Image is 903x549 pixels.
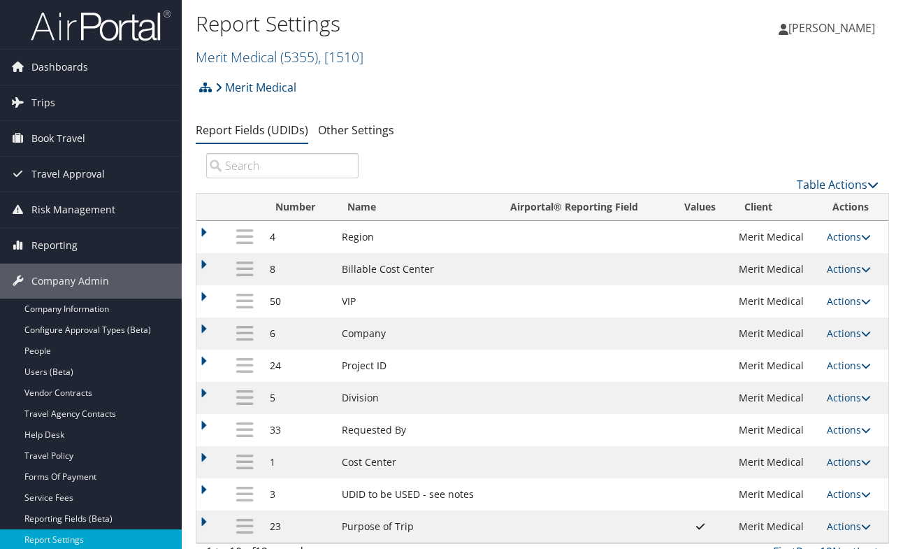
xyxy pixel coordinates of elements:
a: Actions [827,262,871,276]
td: 5 [263,382,335,414]
td: UDID to be USED - see notes [335,478,498,511]
td: Division [335,382,498,414]
td: Purpose of Trip [335,511,498,543]
td: Merit Medical [732,414,820,446]
td: 4 [263,221,335,253]
a: Actions [827,327,871,340]
td: Cost Center [335,446,498,478]
td: Merit Medical [732,478,820,511]
th: Airportal&reg; Reporting Field [498,194,668,221]
td: Merit Medical [732,382,820,414]
td: Region [335,221,498,253]
span: Trips [31,85,55,120]
td: Billable Cost Center [335,253,498,285]
td: 24 [263,350,335,382]
a: Actions [827,520,871,533]
td: Merit Medical [732,318,820,350]
a: Actions [827,423,871,436]
th: Number [263,194,335,221]
a: Actions [827,230,871,243]
td: Merit Medical [732,350,820,382]
img: airportal-logo.png [31,9,171,42]
span: Company Admin [31,264,109,299]
h1: Report Settings [196,9,658,38]
span: [PERSON_NAME] [788,20,875,36]
td: Company [335,318,498,350]
td: Merit Medical [732,446,820,478]
th: Client [732,194,820,221]
span: Reporting [31,228,78,263]
a: Actions [827,487,871,501]
a: Merit Medical [196,48,363,66]
th: Actions [820,194,888,221]
span: Travel Approval [31,157,105,192]
td: 50 [263,285,335,318]
td: Merit Medical [732,253,820,285]
th: : activate to sort column ascending [228,194,263,221]
a: Other Settings [318,122,394,138]
span: , [ 1510 ] [318,48,363,66]
td: 23 [263,511,335,543]
td: 33 [263,414,335,446]
a: Table Actions [797,177,879,192]
a: Actions [827,294,871,308]
a: Merit Medical [215,73,296,101]
td: Merit Medical [732,221,820,253]
span: ( 5355 ) [280,48,318,66]
td: Requested By [335,414,498,446]
td: 8 [263,253,335,285]
td: VIP [335,285,498,318]
span: Book Travel [31,121,85,156]
a: Actions [827,391,871,404]
a: Actions [827,455,871,469]
span: Risk Management [31,192,115,227]
td: 6 [263,318,335,350]
a: [PERSON_NAME] [779,7,889,49]
td: Merit Medical [732,285,820,318]
th: Name [335,194,498,221]
a: Actions [827,359,871,372]
td: Project ID [335,350,498,382]
td: 3 [263,478,335,511]
th: Values [669,194,732,221]
span: Dashboards [31,50,88,85]
td: 1 [263,446,335,478]
a: Report Fields (UDIDs) [196,122,308,138]
td: Merit Medical [732,511,820,543]
input: Search [206,153,359,178]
